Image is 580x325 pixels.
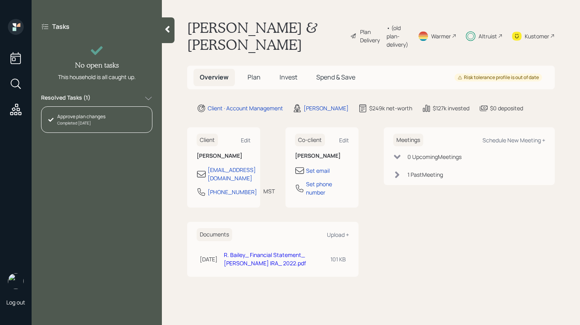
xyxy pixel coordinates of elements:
span: Spend & Save [316,73,355,81]
h6: Co-client [295,134,325,147]
div: 1 Past Meeting [407,170,443,179]
div: [DATE] [200,255,218,263]
a: R. Bailey_ Financial Statement_ [PERSON_NAME] IRA_ 2022.pdf [224,251,306,267]
span: Invest [280,73,297,81]
div: Edit [241,136,251,144]
h6: Documents [197,228,232,241]
div: [PHONE_NUMBER] [208,188,257,196]
div: Set email [306,166,330,175]
div: Schedule New Meeting + [482,136,545,144]
label: Tasks [52,22,69,31]
div: Plan Delivery [360,28,383,44]
img: retirable_logo.png [8,273,24,289]
label: Resolved Tasks ( 1 ) [41,94,90,103]
h6: [PERSON_NAME] [295,153,349,159]
div: Edit [339,136,349,144]
div: Log out [6,299,25,306]
div: Upload + [327,231,349,238]
h6: Client [197,134,218,147]
div: Altruist [479,32,497,40]
div: $0 deposited [490,104,523,112]
div: Completed [DATE] [57,120,105,126]
div: 0 Upcoming Meeting s [407,153,462,161]
div: Risk tolerance profile is out of date [458,74,539,81]
h4: No open tasks [75,61,119,70]
div: MST [263,187,275,195]
div: [EMAIL_ADDRESS][DOMAIN_NAME] [208,166,256,182]
div: $249k net-worth [369,104,412,112]
h1: [PERSON_NAME] & [PERSON_NAME] [187,19,344,53]
h6: [PERSON_NAME] [197,153,251,159]
div: Client · Account Management [208,104,283,112]
div: • (old plan-delivery) [387,24,408,49]
span: Overview [200,73,229,81]
div: Approve plan changes [57,113,105,120]
div: Set phone number [306,180,349,197]
div: [PERSON_NAME] [304,104,349,112]
div: Kustomer [525,32,549,40]
div: $127k invested [433,104,469,112]
div: Warmer [431,32,451,40]
div: This household is all caught up. [58,73,136,81]
h6: Meetings [393,134,423,147]
span: Plan [248,73,261,81]
div: 101 KB [330,255,346,263]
